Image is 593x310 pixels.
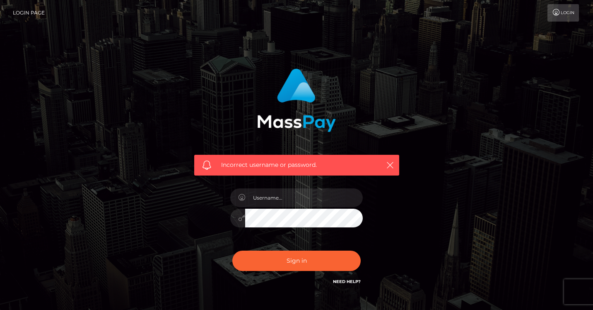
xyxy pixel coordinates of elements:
[221,161,372,169] span: Incorrect username or password.
[547,4,579,22] a: Login
[13,4,45,22] a: Login Page
[245,188,363,207] input: Username...
[257,68,336,132] img: MassPay Login
[232,251,361,271] button: Sign in
[333,279,361,284] a: Need Help?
